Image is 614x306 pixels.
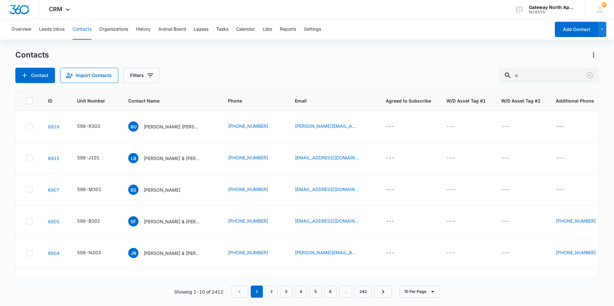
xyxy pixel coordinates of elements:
[228,218,279,225] div: Phone - (970) 821-5725 - Select to Edit Field
[128,248,138,258] span: JR
[228,186,268,193] a: [PHONE_NUMBER]
[556,186,564,194] div: ---
[501,123,521,130] div: W/D Asset Tag #2 - - Select to Edit Field
[48,124,59,129] a: Navigate to contact details page for Brandon Uriel Caballero Enriquez
[386,249,394,257] div: ---
[280,19,296,40] button: Reports
[158,19,186,40] button: Animal Board
[446,218,455,225] div: ---
[446,186,467,194] div: W/D Asset Tag #1 - - Select to Edit Field
[501,249,521,257] div: W/D Asset Tag #2 - - Select to Edit Field
[128,216,138,226] span: EF
[236,19,255,40] button: Calendar
[295,97,361,104] span: Email
[77,154,111,162] div: Unit Number - 598-J101 - Select to Edit Field
[228,97,270,104] span: Phone
[556,154,564,162] div: ---
[501,123,510,130] div: ---
[77,123,112,130] div: Unit Number - 598-R303 - Select to Edit Field
[446,186,455,194] div: ---
[386,218,394,225] div: ---
[12,19,31,40] button: Overview
[128,153,138,163] span: LB
[501,186,521,194] div: W/D Asset Tag #2 - - Select to Edit Field
[77,186,113,194] div: Unit Number - 598-M301 - Select to Edit Field
[386,154,406,162] div: Agreed to Subscribe - - Select to Edit Field
[228,218,268,224] a: [PHONE_NUMBER]
[446,218,467,225] div: W/D Asset Tag #1 - - Select to Edit Field
[77,249,112,257] div: Unit Number - 598-N203 - Select to Edit Field
[324,286,336,298] a: Page 6
[556,154,576,162] div: Additional Phone - - Select to Edit Field
[295,249,370,257] div: Email - maria.stephh3@gmail.com - Select to Edit Field
[446,97,486,104] span: W/D Asset Tag #1
[48,187,59,193] a: Navigate to contact details page for Brian Sanchez
[228,154,268,161] a: [PHONE_NUMBER]
[555,22,598,37] button: Add Contact
[77,97,113,104] span: Unit Number
[602,2,607,7] div: notifications count
[295,249,359,256] a: [PERSON_NAME][EMAIL_ADDRESS][DOMAIN_NAME]
[128,121,138,132] span: BU
[501,218,510,225] div: ---
[77,218,100,224] div: 598-B302
[144,218,201,225] p: [PERSON_NAME] & [PERSON_NAME]
[144,187,180,193] p: [PERSON_NAME]
[231,286,392,298] nav: Pagination
[73,19,91,40] button: Contacts
[446,249,467,257] div: W/D Asset Tag #1 - - Select to Edit Field
[501,154,510,162] div: ---
[295,186,370,194] div: Email - briansanc07@hotmail.com - Select to Edit Field
[310,286,322,298] a: Page 5
[501,186,510,194] div: ---
[128,97,203,104] span: Contact Name
[228,249,279,257] div: Phone - (970) 775-3516 - Select to Edit Field
[295,123,359,129] a: [PERSON_NAME][EMAIL_ADDRESS][DOMAIN_NAME]
[585,70,595,80] button: Clear
[128,121,213,132] div: Contact Name - Brandon Uriel Caballero Enriquez - Select to Edit Field
[77,218,112,225] div: Unit Number - 598-B302 - Select to Edit Field
[228,249,268,256] a: [PHONE_NUMBER]
[386,186,406,194] div: Agreed to Subscribe - - Select to Edit Field
[48,97,52,104] span: ID
[556,186,576,194] div: Additional Phone - - Select to Edit Field
[386,123,394,130] div: ---
[77,186,101,193] div: 598-M301
[128,185,138,195] span: BS
[77,249,101,256] div: 598-N203
[501,249,510,257] div: ---
[556,249,607,257] div: Additional Phone - (970) 612-6079 - Select to Edit Field
[499,68,599,83] input: Search Contacts
[228,186,279,194] div: Phone - (303) 776-0115 - Select to Edit Field
[48,219,59,224] a: Navigate to contact details page for Emma French & Fernando Duarte
[386,249,406,257] div: Agreed to Subscribe - - Select to Edit Field
[48,156,59,161] a: Navigate to contact details page for Loni Baker & John Baker
[123,68,160,83] button: Filters
[77,154,99,161] div: 598-J101
[588,50,599,60] button: Actions
[99,19,128,40] button: Organizations
[446,154,467,162] div: W/D Asset Tag #1 - - Select to Edit Field
[446,123,467,130] div: W/D Asset Tag #1 - - Select to Edit Field
[355,286,372,298] a: Page 242
[15,50,49,60] h1: Contacts
[399,286,440,298] button: 10 Per Page
[446,249,455,257] div: ---
[48,250,59,256] a: Navigate to contact details page for Joel Robles III & Maria Martinez
[128,216,213,226] div: Contact Name - Emma French & Fernando Duarte - Select to Edit Field
[39,19,65,40] button: Leads Inbox
[144,250,201,256] p: [PERSON_NAME] & [PERSON_NAME]
[295,218,370,225] div: Email - emmafrench716@gmail.com - Select to Edit Field
[501,218,521,225] div: W/D Asset Tag #2 - - Select to Edit Field
[295,123,370,130] div: Email - uriel.26caballero@gmail.com - Select to Edit Field
[295,154,370,162] div: Email - lonibaker659@gmail.com - Select to Edit Field
[446,123,455,130] div: ---
[280,286,292,298] a: Page 3
[386,218,406,225] div: Agreed to Subscribe - - Select to Edit Field
[386,186,394,194] div: ---
[60,68,118,83] button: Import Contacts
[602,2,607,7] span: 37
[295,154,359,161] a: [EMAIL_ADDRESS][DOMAIN_NAME]
[228,154,279,162] div: Phone - (303) 842-9753 - Select to Edit Field
[295,218,359,224] a: [EMAIL_ADDRESS][DOMAIN_NAME]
